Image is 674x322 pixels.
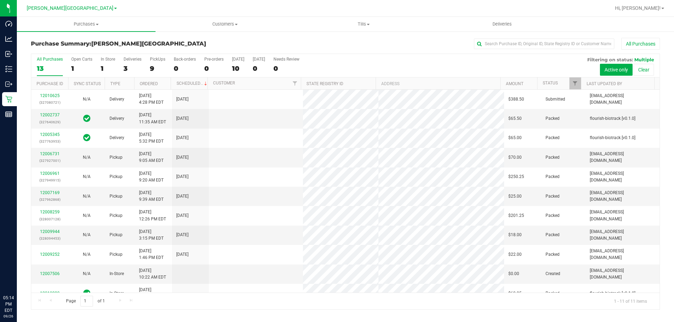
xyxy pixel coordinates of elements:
span: $65.00 [508,135,522,141]
span: In-Store [110,270,124,277]
span: $201.25 [508,212,524,219]
span: [DATE] [176,115,189,122]
a: Type [110,81,120,86]
a: Purchase ID [37,81,63,86]
a: Customers [156,17,294,32]
span: $18.00 [508,232,522,238]
a: Deliveries [433,17,571,32]
span: flourish-biotrack [v0.1.0] [590,135,635,141]
span: In Sync [83,288,91,298]
a: Filter [289,77,301,89]
inline-svg: Reports [5,111,12,118]
span: [DATE] 12:26 PM EDT [139,209,166,222]
span: [EMAIL_ADDRESS][DOMAIN_NAME] [590,228,655,242]
span: In Sync [83,133,91,143]
span: [EMAIL_ADDRESS][DOMAIN_NAME] [590,267,655,281]
span: Packed [546,232,560,238]
span: Pickup [110,251,123,258]
span: In Sync [83,114,91,123]
span: Purchases [17,21,156,27]
a: Customer [213,81,235,85]
span: $69.95 [508,290,522,297]
inline-svg: Retail [5,96,12,103]
a: Filter [569,77,581,89]
inline-svg: Analytics [5,35,12,42]
span: Pickup [110,212,123,219]
span: flourish-biotrack [v0.1.0] [590,115,635,122]
span: [DATE] [176,154,189,161]
div: 0 [253,64,265,73]
button: N/A [83,154,91,161]
a: 12009252 [40,252,60,257]
div: [DATE] [253,57,265,62]
span: Created [546,270,560,277]
span: [DATE] 1:46 PM EDT [139,248,164,261]
p: (327962868) [35,196,64,203]
a: 12007506 [40,271,60,276]
p: (328094453) [35,235,64,242]
span: flourish-biotrack [v0.1.0] [590,290,635,297]
span: Not Applicable [83,271,91,276]
button: N/A [83,173,91,180]
a: 12010888 [40,291,60,296]
th: Address [376,77,500,90]
span: Packed [546,115,560,122]
span: [DATE] [176,193,189,200]
span: Hi, [PERSON_NAME]! [615,5,661,11]
button: N/A [83,232,91,238]
button: N/A [83,270,91,277]
p: 05:14 PM EDT [3,295,14,314]
a: 12007169 [40,190,60,195]
p: (327927001) [35,157,64,164]
span: Tills [295,21,432,27]
span: Not Applicable [83,174,91,179]
span: Packed [546,154,560,161]
div: [DATE] [232,57,244,62]
button: N/A [83,96,91,103]
span: [DATE] 3:15 PM EDT [139,228,164,242]
span: $22.00 [508,251,522,258]
div: 10 [232,64,244,73]
div: Back-orders [174,57,196,62]
div: In Store [101,57,115,62]
button: Active only [600,64,633,76]
span: Not Applicable [83,155,91,160]
span: 1 - 11 of 11 items [608,296,653,306]
div: 1 [71,64,92,73]
span: [DATE] [176,251,189,258]
div: 9 [150,64,165,73]
span: $250.25 [508,173,524,180]
input: 1 [80,296,93,307]
div: 1 [101,64,115,73]
div: 0 [273,64,299,73]
p: (327080721) [35,99,64,106]
span: Not Applicable [83,97,91,102]
span: [EMAIL_ADDRESS][DOMAIN_NAME] [590,209,655,222]
span: [PERSON_NAME][GEOGRAPHIC_DATA] [91,40,206,47]
a: 12006961 [40,171,60,176]
span: [EMAIL_ADDRESS][DOMAIN_NAME] [590,151,655,164]
span: [DATE] 11:35 AM EDT [139,112,166,125]
a: 12005345 [40,132,60,137]
a: 12006731 [40,151,60,156]
p: (328007128) [35,216,64,222]
span: Not Applicable [83,232,91,237]
span: [DATE] 4:28 PM EDT [139,93,164,106]
span: Customers [156,21,294,27]
span: [DATE] 10:22 AM EDT [139,267,166,281]
inline-svg: Outbound [5,81,12,88]
button: Clear [634,64,654,76]
button: N/A [83,251,91,258]
div: Pre-orders [204,57,224,62]
span: Pickup [110,232,123,238]
span: $65.50 [508,115,522,122]
span: [EMAIL_ADDRESS][DOMAIN_NAME] [590,248,655,261]
span: Packed [546,173,560,180]
p: (327640629) [35,119,64,125]
span: [DATE] 4:59 PM EDT [139,287,164,300]
span: Pickup [110,154,123,161]
span: Delivery [110,135,124,141]
p: (327949915) [35,177,64,184]
span: In-Store [110,290,124,297]
span: [DATE] [176,232,189,238]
